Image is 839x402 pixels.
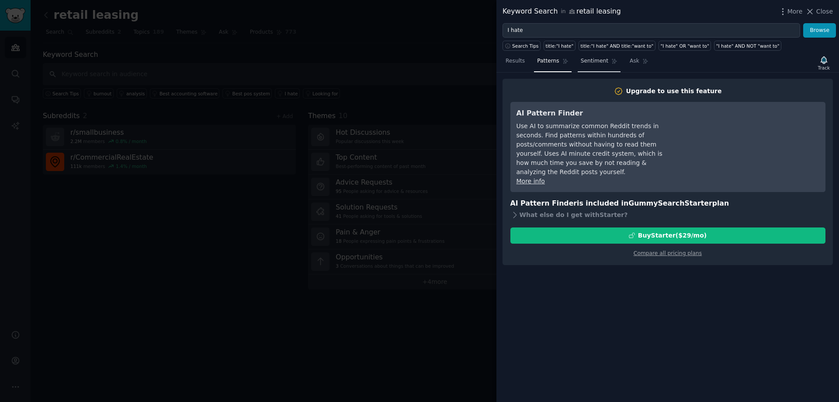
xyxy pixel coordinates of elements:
[630,57,639,65] span: Ask
[815,54,833,72] button: Track
[628,199,712,207] span: GummySearch Starter
[517,122,676,177] div: Use AI to summarize common Reddit trends in seconds. Find patterns within hundreds of posts/comme...
[805,7,833,16] button: Close
[503,54,528,72] a: Results
[634,250,702,256] a: Compare all pricing plans
[816,7,833,16] span: Close
[659,41,711,51] a: "I hate" OR "want to"
[517,178,545,185] a: More info
[534,54,571,72] a: Patterns
[638,231,707,240] div: Buy Starter ($ 29 /mo )
[510,227,825,244] button: BuyStarter($29/mo)
[580,43,653,49] div: title:"I hate" AND title:"want to"
[579,41,655,51] a: title:"I hate" AND title:"want to"
[688,108,819,174] iframe: YouTube video player
[716,43,780,49] div: "I hate" AND NOT "want to"
[517,108,676,119] h3: AI Pattern Finder
[510,209,825,221] div: What else do I get with Starter ?
[503,6,621,17] div: Keyword Search retail leasing
[714,41,781,51] a: "I hate" AND NOT "want to"
[803,23,836,38] button: Browse
[660,43,709,49] div: "I hate" OR "want to"
[503,23,800,38] input: Try a keyword related to your business
[537,57,559,65] span: Patterns
[778,7,803,16] button: More
[581,57,608,65] span: Sentiment
[561,8,565,16] span: in
[510,198,825,209] h3: AI Pattern Finder is included in plan
[506,57,525,65] span: Results
[578,54,621,72] a: Sentiment
[503,41,541,51] button: Search Tips
[626,87,722,96] div: Upgrade to use this feature
[512,43,539,49] span: Search Tips
[544,41,576,51] a: title:"I hate"
[787,7,803,16] span: More
[627,54,652,72] a: Ask
[818,65,830,71] div: Track
[546,43,574,49] div: title:"I hate"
